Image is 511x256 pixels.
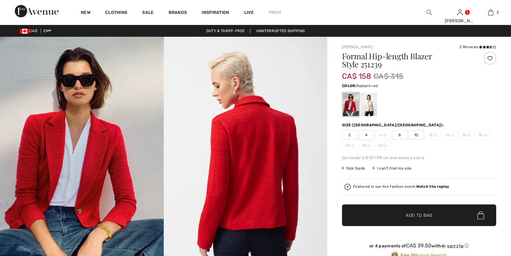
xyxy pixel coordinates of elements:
span: 16 [459,130,474,140]
a: Sale [142,10,154,16]
img: Watch the replay [344,184,351,190]
span: 4 [359,130,374,140]
img: ring-m.svg [383,133,386,136]
span: CAD [20,29,40,33]
a: New [81,10,90,16]
iframe: Opens a widget where you can find more information [471,210,505,225]
span: Radiant red [356,84,378,88]
strong: Watch the replay [416,184,449,189]
a: 3 [476,9,506,16]
span: CA$ 158 [342,66,371,81]
a: Prom [269,9,281,16]
span: 2 [342,130,357,140]
span: Inspiration [202,10,229,16]
img: ring-m.svg [434,133,437,136]
img: ring-m.svg [484,133,487,136]
img: ring-m.svg [368,144,371,147]
div: Off White [361,93,377,116]
span: EN [43,29,51,33]
span: 12 [425,130,441,140]
span: 20 [342,141,357,150]
span: 3 [497,10,499,15]
img: ring-m.svg [351,144,354,147]
span: Size Guide [342,166,365,171]
img: ring-m.svg [467,133,470,136]
div: [PERSON_NAME] [445,18,475,24]
span: CA$ 315 [373,71,403,82]
span: 10 [409,130,424,140]
div: Featured in our live fashion event. [353,185,449,189]
span: Color: [342,84,356,88]
a: Clothing [105,10,127,16]
div: Radiant red [343,93,359,116]
button: Add to Bag [342,204,496,226]
img: ring-m.svg [451,133,454,136]
img: My Bag [488,9,493,16]
span: CA$ 39.50 [406,242,432,249]
img: 1ère Avenue [15,5,59,17]
a: Brands [169,10,187,16]
span: 18 [475,130,491,140]
span: 24 [375,141,391,150]
div: I can't find my size [373,166,411,171]
img: search the website [427,9,432,16]
div: or 4 payments ofCA$ 39.50withSezzle Click to learn more about Sezzle [342,243,496,251]
a: Live [244,9,254,16]
img: ring-m.svg [384,144,387,147]
img: My Info [457,9,463,16]
a: Sign In [457,9,463,15]
span: 6 [375,130,391,140]
div: Our model is 5'10"/178 cm and wears a size 6. [342,155,496,161]
img: Canadian Dollar [20,29,30,34]
a: [PERSON_NAME] [342,45,373,49]
div: 2 Reviews [459,44,496,50]
img: Sezzle [441,243,464,249]
div: Size ([GEOGRAPHIC_DATA]/[GEOGRAPHIC_DATA]): [342,122,445,128]
div: or 4 payments of with [342,243,496,249]
span: 14 [442,130,457,140]
h1: Formal Hip-length Blazer Style 251239 [342,52,471,68]
span: 22 [359,141,374,150]
span: Add to Bag [406,212,432,219]
span: 8 [392,130,407,140]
